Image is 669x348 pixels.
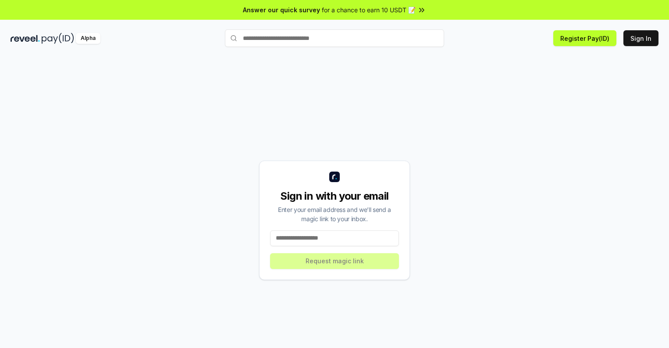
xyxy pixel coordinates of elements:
div: Sign in with your email [270,189,399,203]
img: pay_id [42,33,74,44]
span: Answer our quick survey [243,5,320,14]
img: logo_small [329,172,340,182]
button: Register Pay(ID) [553,30,616,46]
button: Sign In [623,30,658,46]
img: reveel_dark [11,33,40,44]
span: for a chance to earn 10 USDT 📝 [322,5,416,14]
div: Alpha [76,33,100,44]
div: Enter your email address and we’ll send a magic link to your inbox. [270,205,399,223]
